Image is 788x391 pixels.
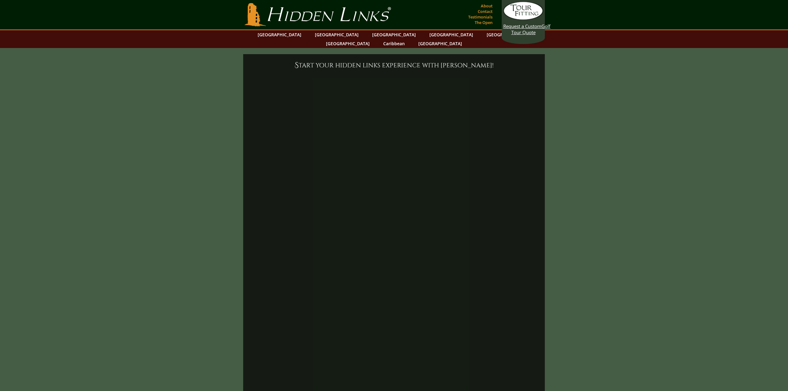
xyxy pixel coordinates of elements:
a: Request a CustomGolf Tour Quote [503,2,543,35]
a: About [479,2,494,10]
a: The Open [473,18,494,27]
a: Testimonials [467,13,494,21]
a: [GEOGRAPHIC_DATA] [415,39,465,48]
a: [GEOGRAPHIC_DATA] [369,30,419,39]
a: [GEOGRAPHIC_DATA] [255,30,304,39]
a: [GEOGRAPHIC_DATA] [312,30,362,39]
a: Caribbean [380,39,408,48]
a: Contact [476,7,494,16]
a: [GEOGRAPHIC_DATA] [484,30,533,39]
iframe: Start your Hidden Links experience with Sir Nick! [249,74,539,237]
span: Request a Custom [503,23,541,29]
a: [GEOGRAPHIC_DATA] [323,39,373,48]
h6: Start your Hidden Links experience with [PERSON_NAME]! [249,60,539,70]
a: [GEOGRAPHIC_DATA] [426,30,476,39]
